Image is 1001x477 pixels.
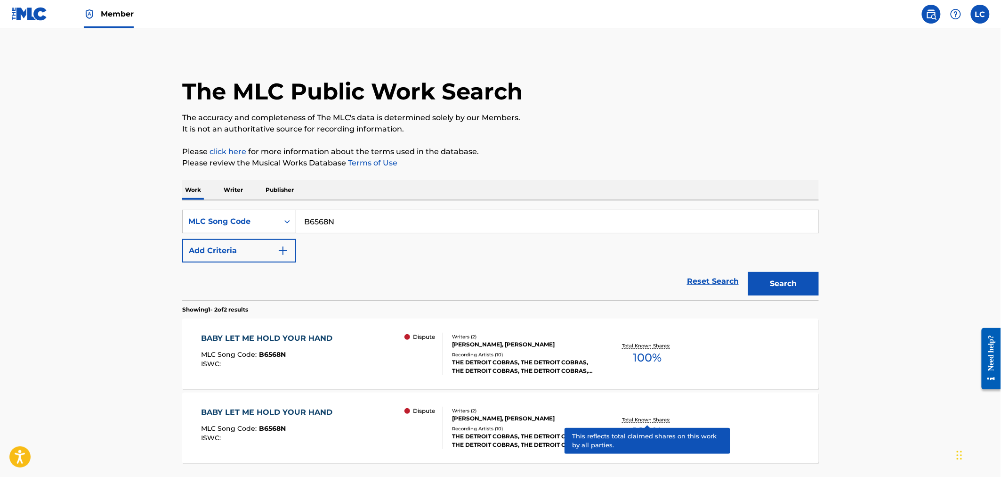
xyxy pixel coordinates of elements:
[413,333,435,341] p: Dispute
[633,423,662,440] span: 100 %
[182,210,819,300] form: Search Form
[954,432,1001,477] iframe: Chat Widget
[182,393,819,463] a: BABY LET ME HOLD YOUR HANDMLC Song Code:B6568NISWC: DisputeWriters (2)[PERSON_NAME], [PERSON_NAME...
[202,350,259,359] span: MLC Song Code :
[202,407,338,418] div: BABY LET ME HOLD YOUR HAND
[452,333,594,340] div: Writers ( 2 )
[182,146,819,157] p: Please for more information about the terms used in the database.
[182,77,523,106] h1: The MLC Public Work Search
[182,112,819,123] p: The accuracy and completeness of The MLC's data is determined solely by our Members.
[452,351,594,358] div: Recording Artists ( 10 )
[922,5,941,24] a: Public Search
[202,333,338,344] div: BABY LET ME HOLD YOUR HAND
[950,8,961,20] img: help
[413,407,435,415] p: Dispute
[210,147,246,156] a: click here
[346,158,397,167] a: Terms of Use
[452,407,594,414] div: Writers ( 2 )
[182,157,819,169] p: Please review the Musical Works Database
[182,319,819,389] a: BABY LET ME HOLD YOUR HANDMLC Song Code:B6568NISWC: DisputeWriters (2)[PERSON_NAME], [PERSON_NAME...
[259,424,286,433] span: B6568N
[259,350,286,359] span: B6568N
[202,434,224,442] span: ISWC :
[971,5,990,24] div: User Menu
[452,340,594,349] div: [PERSON_NAME], [PERSON_NAME]
[926,8,937,20] img: search
[946,5,965,24] div: Help
[182,305,248,314] p: Showing 1 - 2 of 2 results
[84,8,95,20] img: Top Rightsholder
[452,414,594,423] div: [PERSON_NAME], [PERSON_NAME]
[182,239,296,263] button: Add Criteria
[101,8,134,19] span: Member
[202,360,224,368] span: ISWC :
[633,349,662,366] span: 100 %
[748,272,819,296] button: Search
[622,416,672,423] p: Total Known Shares:
[452,432,594,449] div: THE DETROIT COBRAS, THE DETROIT COBRAS, THE DETROIT COBRAS, THE DETROIT COBRAS, THE DETROIT COBRAS
[202,424,259,433] span: MLC Song Code :
[182,123,819,135] p: It is not an authoritative source for recording information.
[263,180,297,200] p: Publisher
[957,441,962,469] div: Drag
[452,358,594,375] div: THE DETROIT COBRAS, THE DETROIT COBRAS, THE DETROIT COBRAS, THE DETROIT COBRAS, THE DETROIT COBRAS
[182,180,204,200] p: Work
[682,271,743,292] a: Reset Search
[277,245,289,256] img: 9d2ae6d4665cec9f34b9.svg
[622,342,672,349] p: Total Known Shares:
[221,180,246,200] p: Writer
[188,216,273,227] div: MLC Song Code
[11,7,48,21] img: MLC Logo
[452,425,594,432] div: Recording Artists ( 10 )
[975,321,1001,396] iframe: Resource Center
